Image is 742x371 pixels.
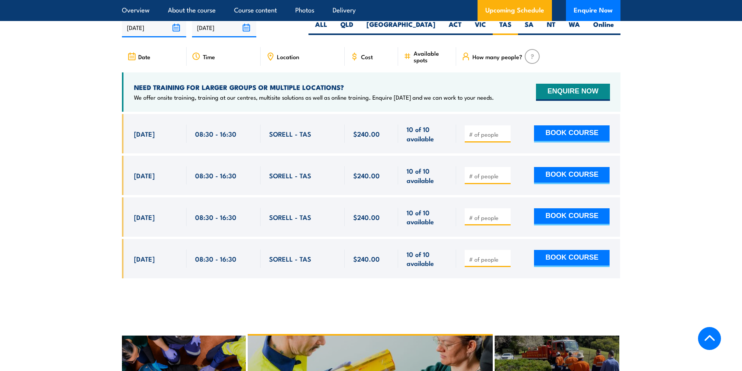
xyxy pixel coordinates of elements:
[353,129,380,138] span: $240.00
[407,208,448,226] span: 10 of 10 available
[469,255,508,263] input: # of people
[195,254,236,263] span: 08:30 - 16:30
[518,20,540,35] label: SA
[534,208,610,225] button: BOOK COURSE
[536,84,610,101] button: ENQUIRE NOW
[534,125,610,142] button: BOOK COURSE
[134,171,155,180] span: [DATE]
[269,213,311,222] span: SORELL - TAS
[407,125,448,143] span: 10 of 10 available
[134,129,155,138] span: [DATE]
[468,20,493,35] label: VIC
[407,250,448,268] span: 10 of 10 available
[134,93,494,101] p: We offer onsite training, training at our centres, multisite solutions as well as online training...
[308,20,334,35] label: ALL
[562,20,587,35] label: WA
[269,171,311,180] span: SORELL - TAS
[407,166,448,185] span: 10 of 10 available
[195,171,236,180] span: 08:30 - 16:30
[540,20,562,35] label: NT
[587,20,620,35] label: Online
[269,254,311,263] span: SORELL - TAS
[134,254,155,263] span: [DATE]
[442,20,468,35] label: ACT
[469,130,508,138] input: # of people
[361,53,373,60] span: Cost
[472,53,522,60] span: How many people?
[134,213,155,222] span: [DATE]
[195,213,236,222] span: 08:30 - 16:30
[414,50,451,63] span: Available spots
[122,18,186,37] input: From date
[469,214,508,222] input: # of people
[534,167,610,184] button: BOOK COURSE
[134,83,494,91] h4: NEED TRAINING FOR LARGER GROUPS OR MULTIPLE LOCATIONS?
[138,53,150,60] span: Date
[334,20,360,35] label: QLD
[353,171,380,180] span: $240.00
[469,172,508,180] input: # of people
[277,53,299,60] span: Location
[195,129,236,138] span: 08:30 - 16:30
[493,20,518,35] label: TAS
[353,213,380,222] span: $240.00
[353,254,380,263] span: $240.00
[360,20,442,35] label: [GEOGRAPHIC_DATA]
[192,18,256,37] input: To date
[269,129,311,138] span: SORELL - TAS
[203,53,215,60] span: Time
[534,250,610,267] button: BOOK COURSE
